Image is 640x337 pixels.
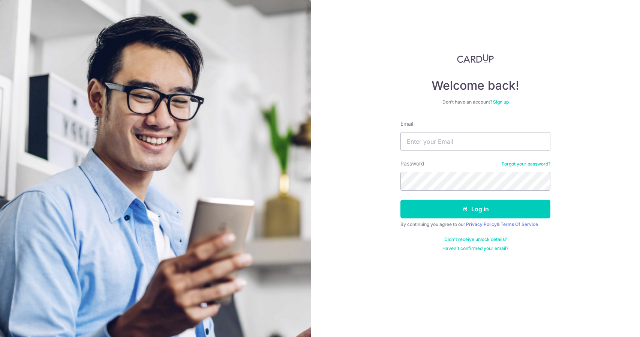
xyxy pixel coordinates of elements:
[400,221,550,227] div: By continuing you agree to our &
[457,54,494,63] img: CardUp Logo
[400,160,424,167] label: Password
[502,161,550,167] a: Forgot your password?
[400,78,550,93] h4: Welcome back!
[442,245,508,251] a: Haven't confirmed your email?
[400,132,550,151] input: Enter your Email
[493,99,509,105] a: Sign up
[400,200,550,218] button: Log in
[400,99,550,105] div: Don’t have an account?
[501,221,538,227] a: Terms Of Service
[444,236,507,242] a: Didn't receive unlock details?
[400,120,413,128] label: Email
[466,221,497,227] a: Privacy Policy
